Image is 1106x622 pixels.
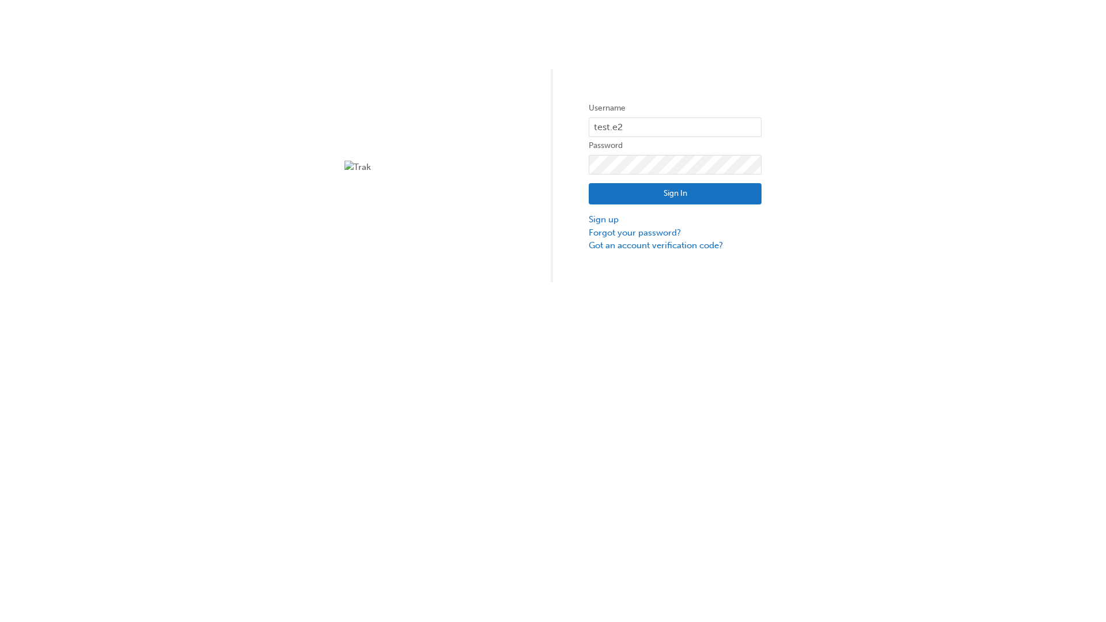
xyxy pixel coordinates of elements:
[344,161,517,174] img: Trak
[589,101,762,115] label: Username
[589,139,762,153] label: Password
[589,239,762,252] a: Got an account verification code?
[589,117,762,137] input: Username
[589,183,762,205] button: Sign In
[589,213,762,226] a: Sign up
[589,226,762,240] a: Forgot your password?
